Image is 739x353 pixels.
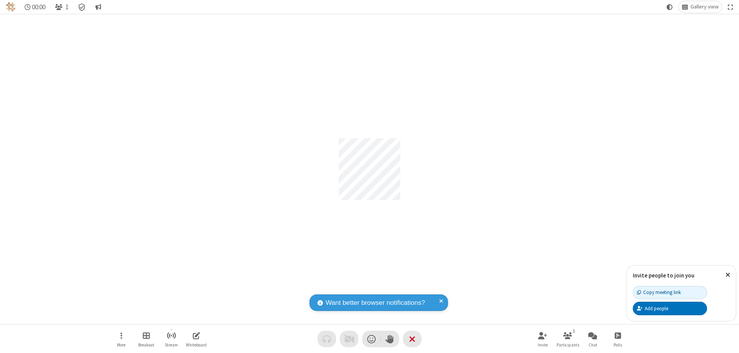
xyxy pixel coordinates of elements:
[581,328,604,350] button: Open chat
[65,3,69,11] span: 1
[52,1,72,13] button: Open participant list
[614,343,622,347] span: Polls
[538,343,548,347] span: Invite
[75,1,89,13] div: Meeting details Encryption enabled
[720,266,736,284] button: Close popover
[664,1,676,13] button: Using system theme
[6,2,15,12] img: QA Selenium DO NOT DELETE OR CHANGE
[318,331,336,347] button: Audio problem - check your Internet connection or call by phone
[691,4,719,10] span: Gallery view
[589,343,597,347] span: Chat
[725,1,736,13] button: Fullscreen
[138,343,154,347] span: Breakout
[22,1,49,13] div: Timer
[185,328,208,350] button: Open shared whiteboard
[32,3,45,11] span: 00:00
[92,1,104,13] button: Conversation
[117,343,125,347] span: More
[557,343,579,347] span: Participants
[165,343,178,347] span: Stream
[571,328,577,335] div: 1
[340,331,358,347] button: Video
[679,1,722,13] button: Change layout
[326,298,425,308] span: Want better browser notifications?
[135,328,158,350] button: Manage Breakout Rooms
[110,328,133,350] button: Open menu
[362,331,381,347] button: Send a reaction
[606,328,629,350] button: Open poll
[403,331,421,347] button: End or leave meeting
[556,328,579,350] button: Open participant list
[381,331,399,347] button: Raise hand
[531,328,554,350] button: Invite participants (⌘+Shift+I)
[637,289,681,296] div: Copy meeting link
[633,286,707,299] button: Copy meeting link
[633,302,707,315] button: Add people
[633,272,694,279] label: Invite people to join you
[160,328,183,350] button: Start streaming
[186,343,207,347] span: Whiteboard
